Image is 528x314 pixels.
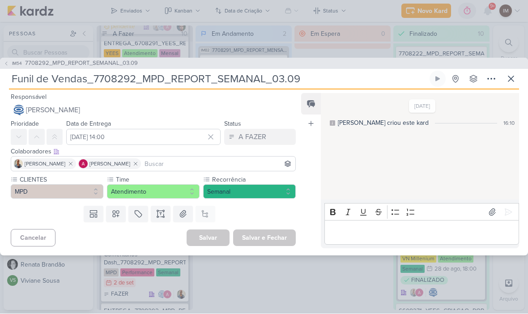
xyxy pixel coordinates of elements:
[224,129,296,145] button: A FAZER
[324,204,519,221] div: Editor toolbar
[224,120,241,128] label: Status
[107,185,200,199] button: Atendimento
[503,119,515,127] div: 16:10
[11,229,55,247] button: Cancelar
[115,175,200,185] label: Time
[89,160,130,168] span: [PERSON_NAME]
[238,132,266,143] div: A FAZER
[26,105,80,116] span: [PERSON_NAME]
[338,119,429,128] div: [PERSON_NAME] criou este kard
[19,175,103,185] label: CLIENTES
[11,93,47,101] label: Responsável
[25,160,65,168] span: [PERSON_NAME]
[11,147,296,157] div: Colaboradores
[9,71,428,87] input: Kard Sem Título
[11,185,103,199] button: MPD
[434,76,441,83] div: Ligar relógio
[66,120,111,128] label: Data de Entrega
[14,160,23,169] img: Iara Santos
[203,185,296,199] button: Semanal
[66,129,221,145] input: Select a date
[25,59,138,68] span: 7708292_MPD_REPORT_SEMANAL_03.09
[143,159,294,170] input: Buscar
[79,160,88,169] img: Alessandra Gomes
[11,120,39,128] label: Prioridade
[11,60,23,67] span: IM54
[324,221,519,245] div: Editor editing area: main
[13,105,24,116] img: Caroline Traven De Andrade
[4,59,138,68] button: IM54 7708292_MPD_REPORT_SEMANAL_03.09
[11,102,296,119] button: [PERSON_NAME]
[211,175,296,185] label: Recorrência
